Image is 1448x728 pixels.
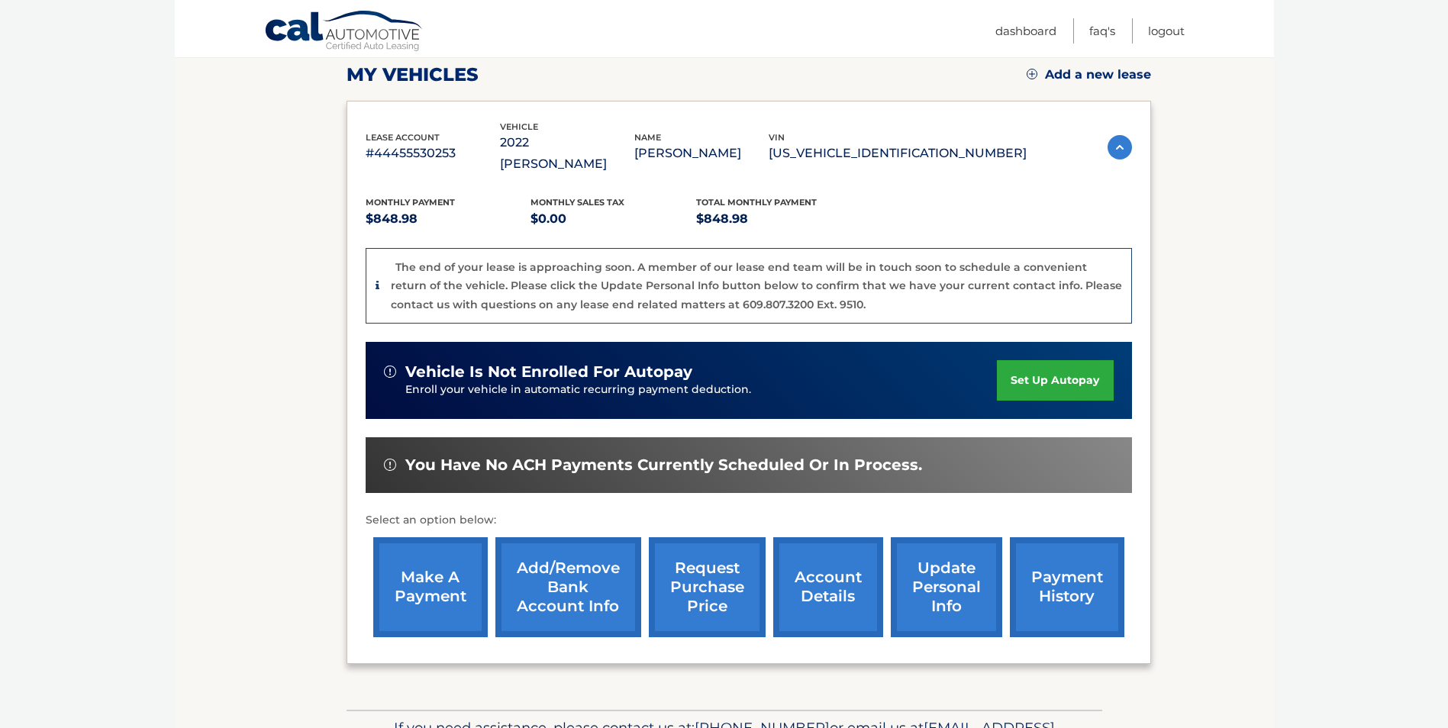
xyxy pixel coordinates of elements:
[769,143,1027,164] p: [US_VEHICLE_IDENTIFICATION_NUMBER]
[366,511,1132,530] p: Select an option below:
[1108,135,1132,159] img: accordion-active.svg
[264,10,424,54] a: Cal Automotive
[1027,67,1151,82] a: Add a new lease
[347,63,479,86] h2: my vehicles
[366,197,455,208] span: Monthly Payment
[1089,18,1115,43] a: FAQ's
[891,537,1002,637] a: update personal info
[405,362,692,382] span: vehicle is not enrolled for autopay
[366,132,440,143] span: lease account
[500,121,538,132] span: vehicle
[634,132,661,143] span: name
[405,382,998,398] p: Enroll your vehicle in automatic recurring payment deduction.
[495,537,641,637] a: Add/Remove bank account info
[1010,537,1124,637] a: payment history
[366,208,531,230] p: $848.98
[391,260,1122,311] p: The end of your lease is approaching soon. A member of our lease end team will be in touch soon t...
[1148,18,1185,43] a: Logout
[773,537,883,637] a: account details
[649,537,766,637] a: request purchase price
[696,208,862,230] p: $848.98
[384,459,396,471] img: alert-white.svg
[531,197,624,208] span: Monthly sales Tax
[995,18,1056,43] a: Dashboard
[696,197,817,208] span: Total Monthly Payment
[1027,69,1037,79] img: add.svg
[997,360,1113,401] a: set up autopay
[634,143,769,164] p: [PERSON_NAME]
[373,537,488,637] a: make a payment
[384,366,396,378] img: alert-white.svg
[769,132,785,143] span: vin
[405,456,922,475] span: You have no ACH payments currently scheduled or in process.
[366,143,500,164] p: #44455530253
[531,208,696,230] p: $0.00
[500,132,634,175] p: 2022 [PERSON_NAME]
